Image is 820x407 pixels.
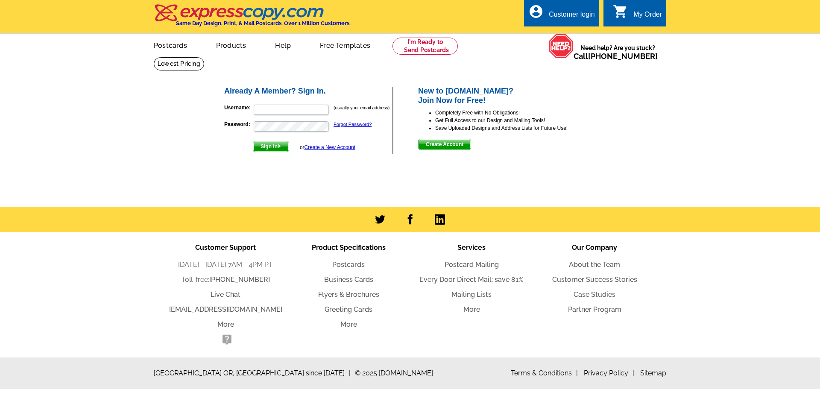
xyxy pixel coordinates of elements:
label: Password: [224,120,253,128]
a: Business Cards [324,275,373,284]
li: Get Full Access to our Design and Mailing Tools! [435,117,597,124]
a: Greeting Cards [325,305,372,313]
a: Partner Program [568,305,621,313]
a: More [463,305,480,313]
div: My Order [633,11,662,23]
div: or [300,143,355,151]
a: account_circle Customer login [528,9,595,20]
a: Every Door Direct Mail: save 81% [419,275,524,284]
a: [EMAIL_ADDRESS][DOMAIN_NAME] [169,305,282,313]
a: [PHONE_NUMBER] [588,52,658,61]
a: shopping_cart My Order [613,9,662,20]
a: Live Chat [211,290,240,299]
a: Postcards [140,35,201,55]
a: Products [202,35,260,55]
h4: Same Day Design, Print, & Mail Postcards. Over 1 Million Customers. [176,20,351,26]
span: Call [574,52,658,61]
i: account_circle [528,4,544,19]
span: Customer Support [195,243,256,252]
span: Services [457,243,486,252]
a: Privacy Policy [584,369,634,377]
button: Create Account [418,139,471,150]
a: Mailing Lists [451,290,492,299]
img: help [548,34,574,59]
a: Postcard Mailing [445,261,499,269]
span: Product Specifications [312,243,386,252]
a: Create a New Account [305,144,355,150]
span: © 2025 [DOMAIN_NAME] [355,368,433,378]
div: Customer login [549,11,595,23]
li: Save Uploaded Designs and Address Lists for Future Use! [435,124,597,132]
span: Need help? Are you stuck? [574,44,662,61]
a: Terms & Conditions [511,369,578,377]
a: Case Studies [574,290,615,299]
img: button-next-arrow-white.png [278,144,281,148]
span: [GEOGRAPHIC_DATA] OR, [GEOGRAPHIC_DATA] since [DATE] [154,368,351,378]
a: About the Team [569,261,620,269]
li: Completely Free with No Obligations! [435,109,597,117]
a: Free Templates [306,35,384,55]
h2: Already A Member? Sign In. [224,87,392,96]
label: Username: [224,104,253,111]
a: Postcards [332,261,365,269]
a: More [340,320,357,328]
i: shopping_cart [613,4,628,19]
a: Flyers & Brochures [318,290,379,299]
span: Create Account [419,139,471,149]
li: [DATE] - [DATE] 7AM - 4PM PT [164,260,287,270]
span: Our Company [572,243,617,252]
a: Forgot Password? [334,122,372,127]
h2: New to [DOMAIN_NAME]? Join Now for Free! [418,87,597,105]
a: [PHONE_NUMBER] [209,275,270,284]
small: (usually your email address) [334,105,389,110]
li: Toll-free: [164,275,287,285]
a: Same Day Design, Print, & Mail Postcards. Over 1 Million Customers. [154,10,351,26]
button: Sign In [253,141,289,152]
a: More [217,320,234,328]
a: Customer Success Stories [552,275,637,284]
a: Sitemap [640,369,666,377]
a: Help [261,35,305,55]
